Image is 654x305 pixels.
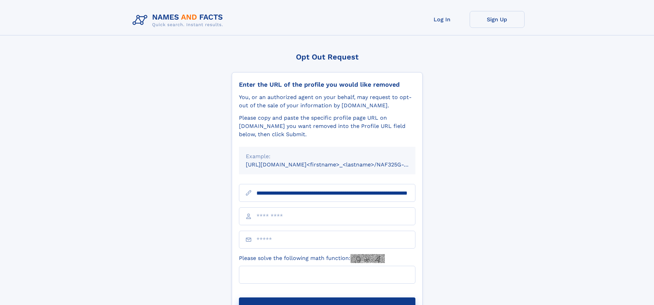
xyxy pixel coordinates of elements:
[239,93,415,110] div: You, or an authorized agent on your behalf, may request to opt-out of the sale of your informatio...
[246,161,428,168] small: [URL][DOMAIN_NAME]<firstname>_<lastname>/NAF325G-xxxxxxxx
[239,81,415,88] div: Enter the URL of the profile you would like removed
[246,152,409,161] div: Example:
[415,11,470,28] a: Log In
[239,114,415,139] div: Please copy and paste the specific profile page URL on [DOMAIN_NAME] you want removed into the Pr...
[130,11,229,30] img: Logo Names and Facts
[239,254,385,263] label: Please solve the following math function:
[232,53,423,61] div: Opt Out Request
[470,11,525,28] a: Sign Up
